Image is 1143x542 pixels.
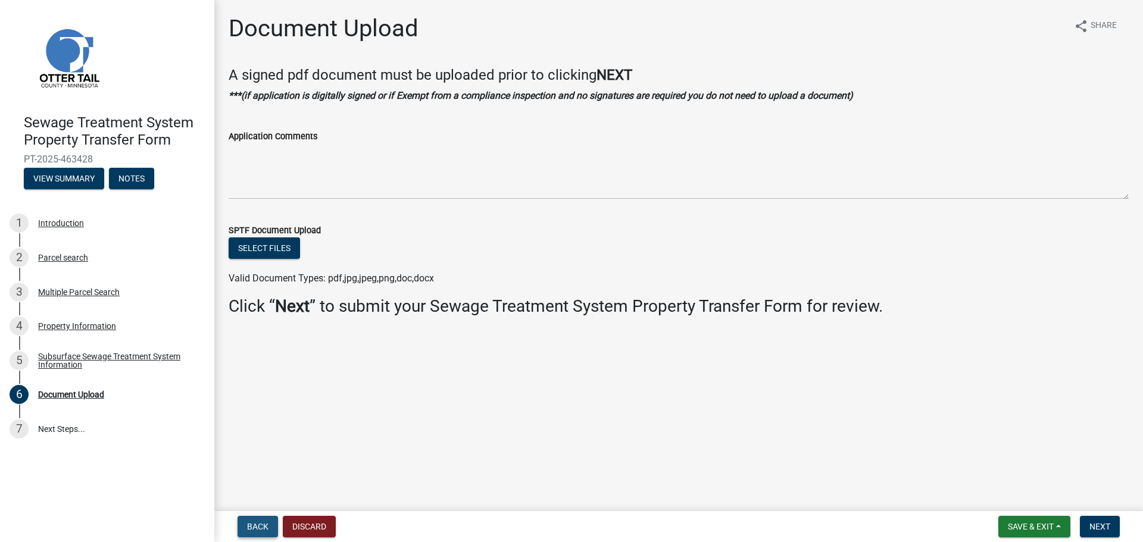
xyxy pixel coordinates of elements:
div: Property Information [38,322,116,330]
button: Discard [283,516,336,537]
span: Next [1089,522,1110,531]
h3: Click “ ” to submit your Sewage Treatment System Property Transfer Form for review. [229,296,1129,317]
div: 7 [10,419,29,438]
strong: NEXT [597,67,632,83]
button: View Summary [24,168,104,189]
div: Multiple Parcel Search [38,288,120,296]
button: Save & Exit [998,516,1070,537]
label: SPTF Document Upload [229,227,321,235]
div: 5 [10,351,29,370]
button: shareShare [1064,14,1126,37]
div: 6 [10,385,29,404]
div: 4 [10,317,29,336]
div: 1 [10,214,29,233]
h4: A signed pdf document must be uploaded prior to clicking [229,67,1129,84]
span: PT-2025-463428 [24,153,190,165]
button: Notes [109,168,154,189]
div: Introduction [38,219,84,227]
h1: Document Upload [229,14,419,43]
img: Otter Tail County, Minnesota [24,12,113,102]
div: Subsurface Sewage Treatment System Information [38,352,195,369]
div: Parcel search [38,253,88,262]
wm-modal-confirm: Notes [109,174,154,184]
strong: ***(if application is digitally signed or if Exempt from a compliance inspection and no signature... [229,90,853,101]
h4: Sewage Treatment System Property Transfer Form [24,114,205,149]
wm-modal-confirm: Summary [24,174,104,184]
label: Application Comments [229,133,317,141]
span: Back [247,522,268,531]
i: share [1074,19,1088,33]
button: Back [238,516,278,537]
div: 2 [10,248,29,267]
div: 3 [10,283,29,302]
span: Valid Document Types: pdf,jpg,jpeg,png,doc,docx [229,272,434,284]
button: Select files [229,237,300,259]
strong: Next [275,296,310,316]
button: Next [1080,516,1120,537]
div: Document Upload [38,390,104,399]
span: Share [1091,19,1117,33]
span: Save & Exit [1008,522,1054,531]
